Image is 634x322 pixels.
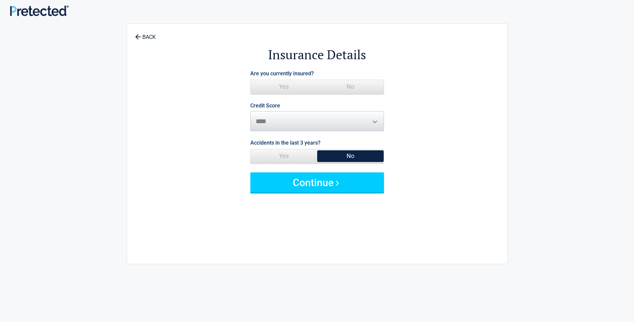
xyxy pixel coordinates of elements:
[250,138,321,147] label: Accidents in the last 3 years?
[251,149,317,163] span: Yes
[317,149,384,163] span: No
[251,80,317,93] span: Yes
[250,172,384,192] button: Continue
[164,46,471,63] h2: Insurance Details
[250,103,280,108] label: Credit Score
[10,5,69,16] img: Main Logo
[317,80,384,93] span: No
[134,28,157,40] a: BACK
[250,69,314,78] label: Are you currently insured?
